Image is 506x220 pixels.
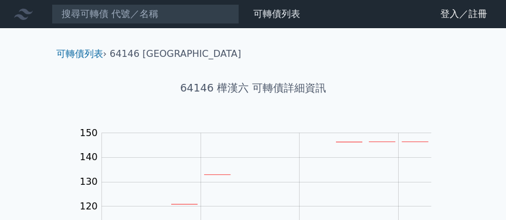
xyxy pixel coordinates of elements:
a: 登入／註冊 [431,5,497,23]
tspan: 130 [80,176,98,187]
tspan: 120 [80,201,98,212]
tspan: 140 [80,151,98,163]
h1: 64146 樺漢六 可轉債詳細資訊 [47,80,460,96]
a: 可轉債列表 [253,8,300,19]
tspan: 150 [80,127,98,138]
a: 可轉債列表 [56,48,103,59]
li: 64146 [GEOGRAPHIC_DATA] [110,47,241,61]
input: 搜尋可轉債 代號／名稱 [52,4,239,24]
li: › [56,47,107,61]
